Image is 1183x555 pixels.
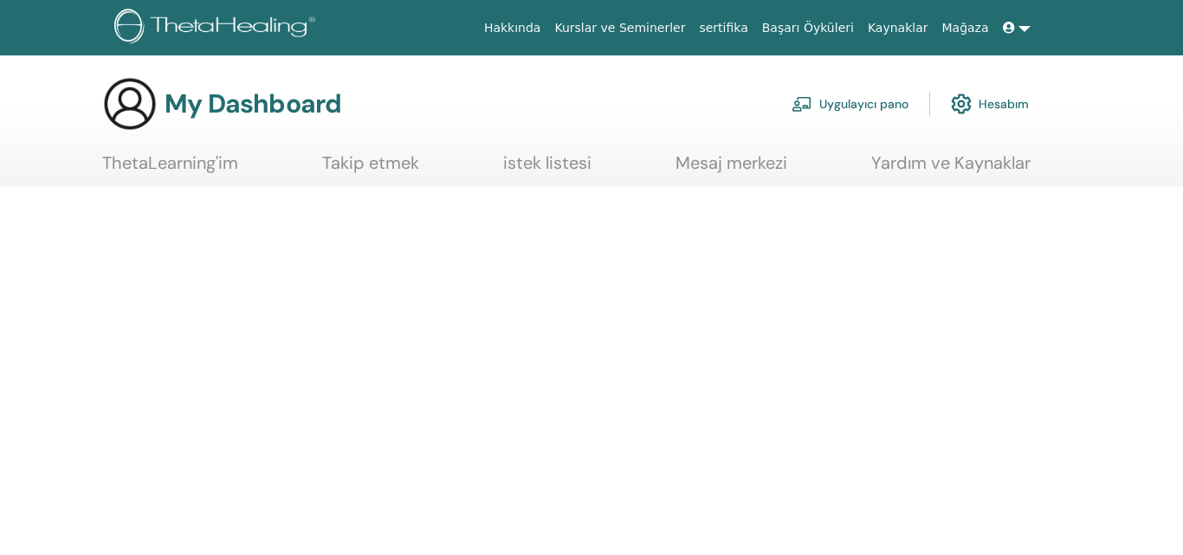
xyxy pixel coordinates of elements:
[871,152,1031,186] a: Yardım ve Kaynaklar
[755,12,861,44] a: Başarı Öyküleri
[676,152,787,186] a: Mesaj merkezi
[934,12,995,44] a: Mağaza
[792,85,908,123] a: Uygulayıcı pano
[951,85,1029,123] a: Hesabım
[547,12,692,44] a: Kurslar ve Seminerler
[102,152,238,186] a: ThetaLearning'im
[322,152,419,186] a: Takip etmek
[102,76,158,132] img: generic-user-icon.jpg
[477,12,548,44] a: Hakkında
[951,89,972,119] img: cog.svg
[792,96,812,112] img: chalkboard-teacher.svg
[114,9,321,48] img: logo.png
[692,12,754,44] a: sertifika
[165,88,341,119] h3: My Dashboard
[503,152,591,186] a: istek listesi
[861,12,935,44] a: Kaynaklar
